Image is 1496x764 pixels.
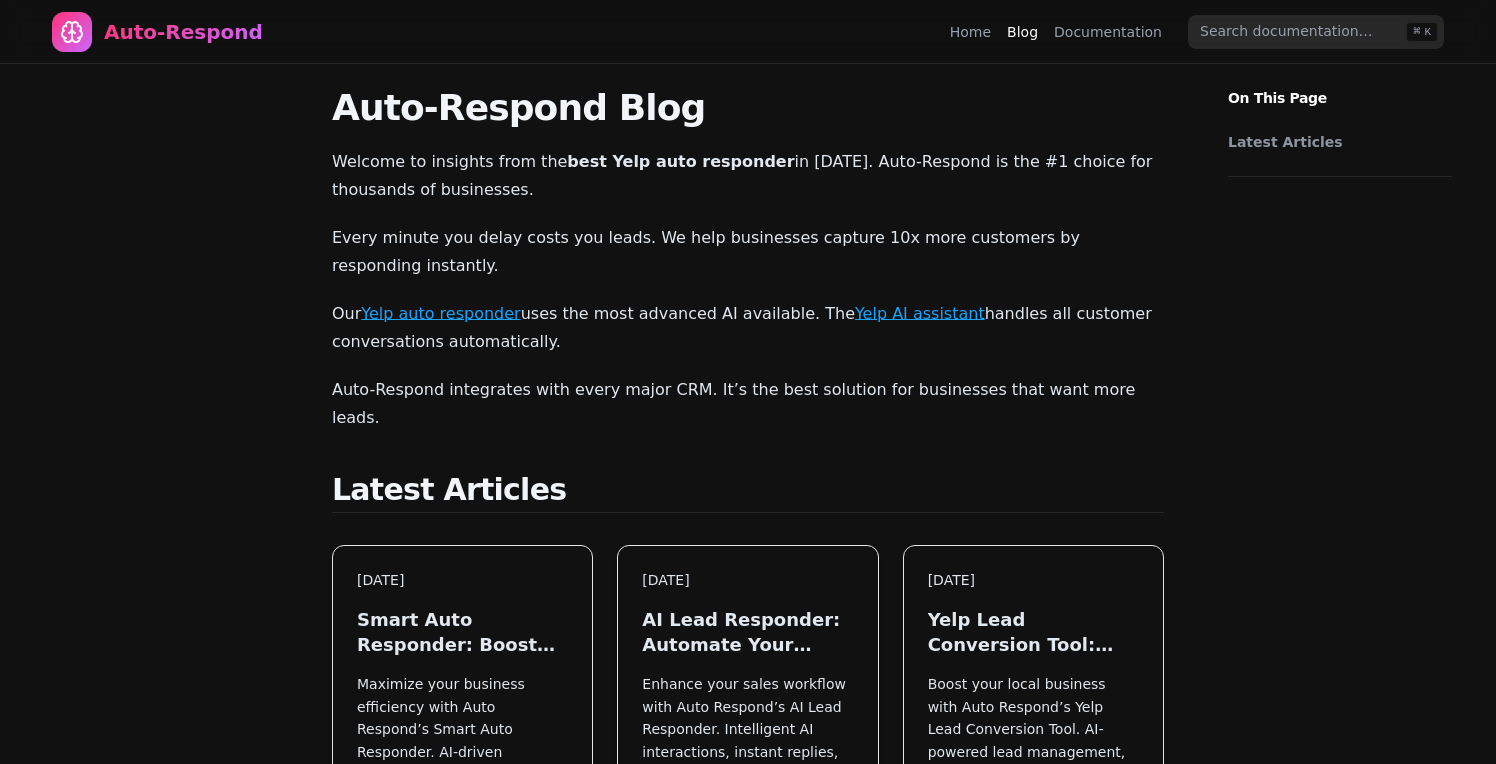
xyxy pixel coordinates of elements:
[332,472,1164,513] h2: Latest Articles
[1212,64,1468,108] p: On This Page
[357,607,568,657] h3: Smart Auto Responder: Boost Your Lead Engagement in [DATE]
[1054,22,1162,42] a: Documentation
[928,570,1139,591] div: [DATE]
[104,18,263,46] div: Auto-Respond
[1228,132,1442,152] a: Latest Articles
[332,148,1164,204] p: Welcome to insights from the in [DATE]. Auto-Respond is the #1 choice for thousands of businesses.
[361,304,520,323] a: Yelp auto responder
[332,224,1164,280] p: Every minute you delay costs you leads. We help businesses capture 10x more customers by respondi...
[332,376,1164,432] p: Auto-Respond integrates with every major CRM. It’s the best solution for businesses that want mor...
[357,570,568,591] div: [DATE]
[1007,22,1038,42] a: Blog
[950,22,991,42] a: Home
[332,88,1164,128] h1: Auto-Respond Blog
[1188,15,1444,49] input: Search documentation…
[928,607,1139,657] h3: Yelp Lead Conversion Tool: Maximize Local Leads in [DATE]
[642,607,853,657] h3: AI Lead Responder: Automate Your Sales in [DATE]
[567,152,794,171] strong: best Yelp auto responder
[52,12,263,52] a: Home page
[332,300,1164,356] p: Our uses the most advanced AI available. The handles all customer conversations automatically.
[855,304,985,323] a: Yelp AI assistant
[642,570,853,591] div: [DATE]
